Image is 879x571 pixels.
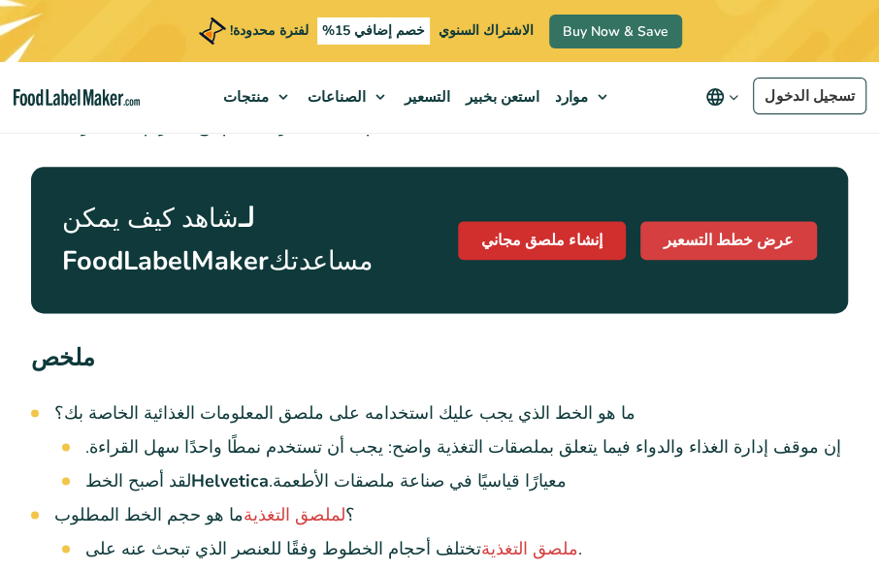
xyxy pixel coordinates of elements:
[31,86,829,138] a: ملصق التغذية
[456,62,545,132] a: استعن بخبير
[640,221,817,260] a: عرض خطط التسعير
[405,87,450,107] font: التسعير
[395,62,456,132] a: التسعير
[54,401,635,425] font: ما هو الخط الذي يجب عليك استخدامه على ملصق المعلومات الغذائية الخاصة بك؟
[345,503,355,526] font: ؟
[62,201,269,279] font: لـ FoodLabelMaker
[466,87,539,107] font: استعن بخبير
[481,537,578,560] a: ملصق التغذية
[54,503,244,526] font: ما هو حجم الخط المطلوب
[62,201,239,237] font: شاهد كيف يمكن
[85,537,481,560] font: تختلف أحجام الخطوط وفقًا للعنصر الذي تبحث عنه على
[191,469,269,492] font: Helvetica
[765,86,854,106] font: تسجيل الدخول
[322,21,425,40] font: خصم إضافي 15%
[213,62,298,132] a: منتجات
[85,435,841,459] font: إن موقف إدارة الغذاء والدواء فيما يتعلق بملصقات التغذية واضح: يجب أن تستخدم نمطًا واحدًا سهل القر...
[578,537,582,560] font: .
[664,230,794,251] font: عرض خطط التسعير
[458,221,626,260] a: إنشاء ملصق مجاني
[223,87,269,107] font: منتجات
[85,469,191,492] font: لقد أصبح الخط
[31,342,95,373] font: ملخص
[230,21,309,40] font: لفترة محدودة!
[78,114,437,138] font: المستخدم لضمان تميز منتجكم مع الالتزام بالمعايير.
[439,21,534,40] font: الاشتراك السنوي
[244,503,345,526] a: لملصق التغذية
[14,89,140,106] a: الصفحة الرئيسية لصانع ملصقات الطعام
[753,78,866,114] a: تسجيل الدخول
[555,87,588,107] font: موارد
[545,62,617,132] a: موارد
[692,78,753,116] button: تغيير اللغة
[269,243,373,279] font: مساعدتك
[549,15,682,48] a: Buy Now & Save
[298,62,395,132] a: الصناعات
[481,230,602,251] font: إنشاء ملصق مجاني
[269,469,567,492] font: معيارًا قياسيًا في صناعة ملصقات الأطعمة.
[308,87,366,107] font: الصناعات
